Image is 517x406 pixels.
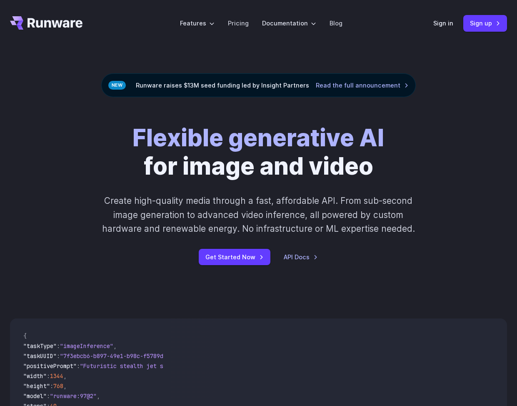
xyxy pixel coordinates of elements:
[228,18,249,28] a: Pricing
[23,342,57,350] span: "taskType"
[132,124,384,180] h1: for image and video
[23,352,57,360] span: "taskUUID"
[132,123,384,152] strong: Flexible generative AI
[316,80,409,90] a: Read the full announcement
[433,18,453,28] a: Sign in
[50,382,53,390] span: :
[101,73,416,97] div: Runware raises $13M seed funding led by Insight Partners
[53,382,63,390] span: 768
[60,342,113,350] span: "imageInference"
[60,352,187,360] span: "7f3ebcb6-b897-49e1-b98c-f5789d2d40d7"
[57,342,60,350] span: :
[180,18,215,28] label: Features
[23,392,47,400] span: "model"
[77,362,80,370] span: :
[47,372,50,380] span: :
[10,16,82,30] a: Go to /
[463,15,507,31] a: Sign up
[97,392,100,400] span: ,
[262,18,316,28] label: Documentation
[199,249,270,265] a: Get Started Now
[23,382,50,390] span: "height"
[23,372,47,380] span: "width"
[23,332,27,340] span: {
[100,194,418,236] p: Create high-quality media through a fast, affordable API. From sub-second image generation to adv...
[50,372,63,380] span: 1344
[50,392,97,400] span: "runware:97@2"
[63,372,67,380] span: ,
[63,382,67,390] span: ,
[80,362,383,370] span: "Futuristic stealth jet streaking through a neon-lit cityscape with glowing purple exhaust"
[23,362,77,370] span: "positivePrompt"
[330,18,342,28] a: Blog
[284,252,318,262] a: API Docs
[47,392,50,400] span: :
[113,342,117,350] span: ,
[57,352,60,360] span: :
